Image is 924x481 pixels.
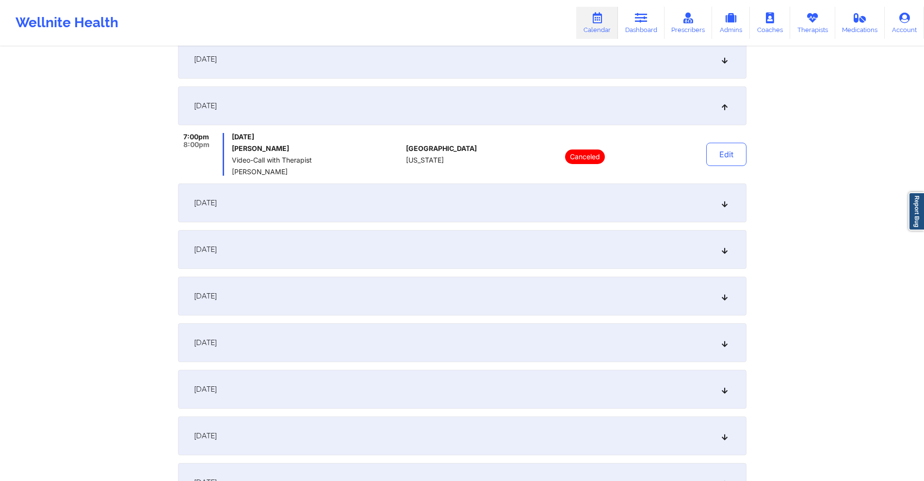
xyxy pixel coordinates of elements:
a: Therapists [790,7,835,39]
span: 7:00pm [183,133,209,141]
span: [DATE] [194,245,217,254]
span: 8:00pm [183,141,210,149]
span: [DATE] [194,198,217,208]
span: Video-Call with Therapist [232,156,402,164]
a: Account [885,7,924,39]
a: Coaches [750,7,790,39]
a: Prescribers [665,7,713,39]
span: [DATE] [232,133,402,141]
a: Report Bug [908,192,924,231]
span: [DATE] [194,54,217,64]
span: [DATE] [194,338,217,348]
a: Dashboard [618,7,665,39]
p: Canceled [565,149,605,164]
span: [PERSON_NAME] [232,168,402,176]
button: Edit [706,143,746,166]
span: [DATE] [194,101,217,111]
h6: [PERSON_NAME] [232,145,402,152]
span: [DATE] [194,384,217,394]
span: [DATE] [194,291,217,301]
a: Calendar [576,7,618,39]
a: Medications [835,7,885,39]
span: [DATE] [194,431,217,441]
span: [US_STATE] [406,156,444,164]
a: Admins [712,7,750,39]
span: [GEOGRAPHIC_DATA] [406,145,477,152]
